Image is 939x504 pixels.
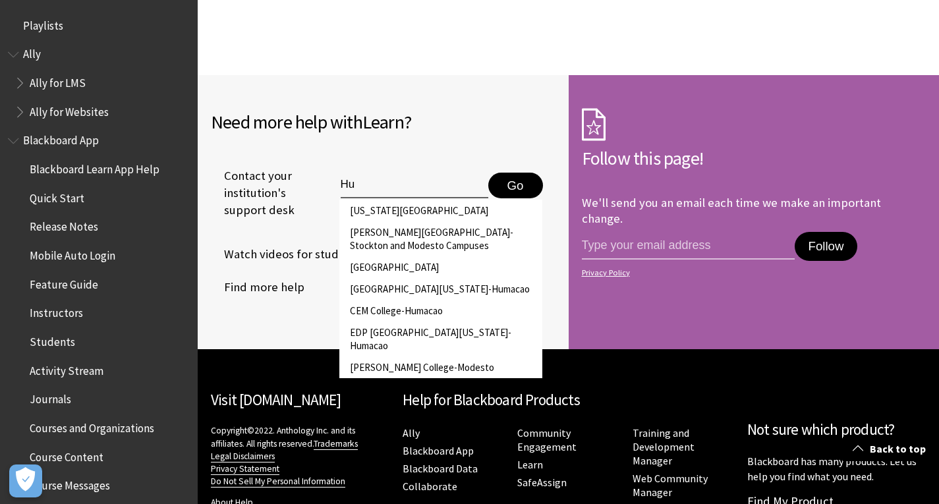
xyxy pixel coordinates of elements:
a: Privacy Statement [211,463,279,475]
button: Follow [795,232,857,261]
span: Learn [362,110,404,134]
input: email address [582,232,795,260]
a: Training and Development Manager [633,426,695,468]
span: Quick Start [30,187,84,205]
p: We'll send you an email each time we make an important change. [582,195,881,226]
img: Subscription Icon [582,108,606,141]
span: Ally for Websites [30,101,109,119]
a: Privacy Policy [582,268,923,277]
nav: Book outline for Anthology Ally Help [8,43,190,123]
li: [GEOGRAPHIC_DATA] [339,256,542,278]
nav: Book outline for Playlists [8,14,190,37]
a: Collaborate [403,480,457,493]
ul: autocomplete school names [339,200,542,378]
a: Blackboard App [403,444,474,458]
a: Learn [517,458,543,472]
h2: Need more help with ? [211,108,555,136]
a: Legal Disclaimers [211,451,275,462]
a: Visit [DOMAIN_NAME] [211,390,341,409]
span: Activity Stream [30,360,103,378]
span: Course Messages [30,475,110,493]
a: Ally [403,426,420,440]
span: Feature Guide [30,273,98,291]
li: [US_STATE][GEOGRAPHIC_DATA] [339,200,542,221]
span: Release Notes [30,216,98,234]
span: Courses and Organizations [30,417,154,435]
button: Open Preferences [9,464,42,497]
span: Course Content [30,446,103,464]
a: Community Engagement [517,426,577,454]
h2: Help for Blackboard Products [403,389,734,412]
span: Blackboard App [23,130,99,148]
li: [PERSON_NAME][GEOGRAPHIC_DATA]-Stockton and Modesto Campuses [339,221,542,256]
span: Mobile Auto Login [30,244,115,262]
span: Ally for LMS [30,72,86,90]
input: Type institution name to get support [341,173,488,199]
span: Students [30,331,75,349]
span: Journals [30,389,71,406]
h2: Not sure which product? [747,418,926,441]
a: Trademarks [314,438,358,450]
a: Back to top [843,437,939,461]
li: EDP [GEOGRAPHIC_DATA][US_STATE]-Humacao [339,322,542,356]
span: Blackboard Learn App Help [30,158,159,176]
li: [GEOGRAPHIC_DATA][US_STATE]-Humacao [339,278,542,300]
span: Instructors [30,302,83,320]
a: Web Community Manager [633,472,708,499]
a: Find more help [211,277,304,297]
button: Go [488,173,543,199]
a: Watch videos for students [211,244,362,264]
a: Do Not Sell My Personal Information [211,476,345,488]
p: Blackboard has many products. Let us help you find what you need. [747,454,926,484]
li: CEM College-Humacao [339,300,542,322]
span: Playlists [23,14,63,32]
span: Ally [23,43,41,61]
li: [PERSON_NAME] College-Modesto [339,356,542,378]
p: Copyright©2022. Anthology Inc. and its affiliates. All rights reserved. [211,424,389,487]
a: Blackboard Data [403,462,478,476]
span: Contact your institution's support desk [211,167,310,219]
h2: Follow this page! [582,144,926,172]
a: SafeAssign [517,476,567,490]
